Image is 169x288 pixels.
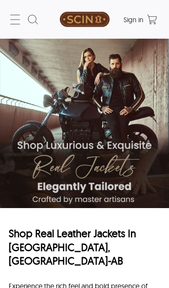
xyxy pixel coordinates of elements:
span: Sign in [123,15,143,24]
a: Sign in [123,17,143,23]
a: Shopping Cart [143,13,161,26]
img: SCIN [60,4,110,34]
h1: Shop Real Leather Jackets In [GEOGRAPHIC_DATA], [GEOGRAPHIC_DATA]-AB [9,227,161,268]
